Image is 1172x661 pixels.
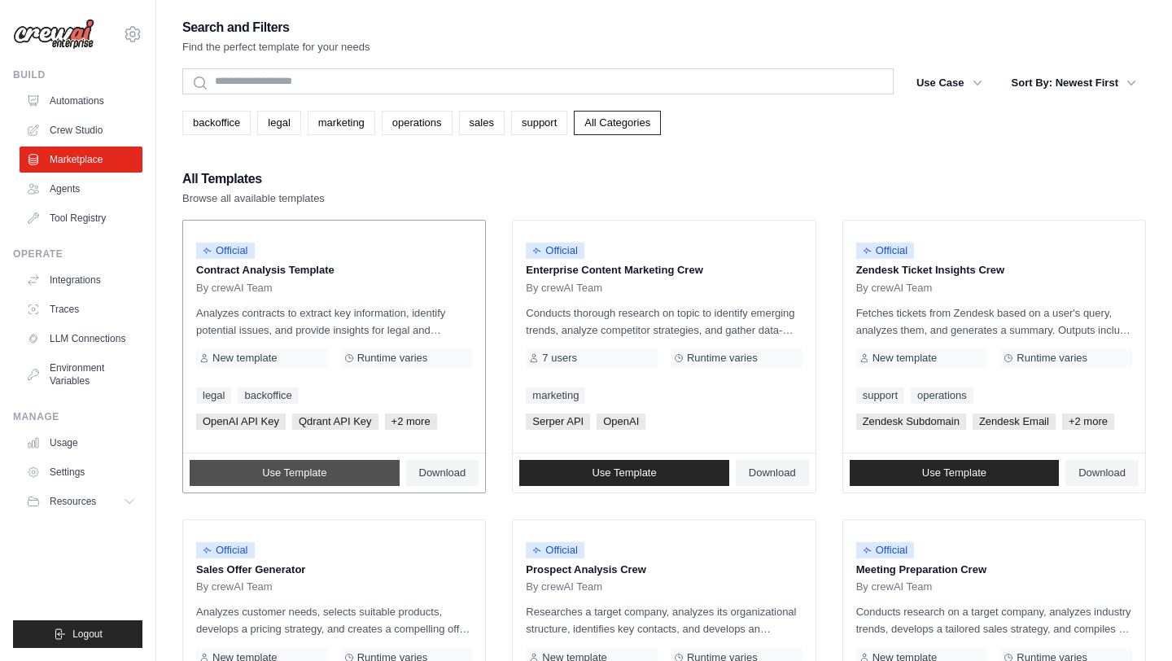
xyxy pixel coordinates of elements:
span: +2 more [1062,414,1114,430]
button: Use Case [907,68,992,98]
button: Logout [13,620,142,648]
h2: Search and Filters [182,16,370,39]
a: Marketplace [20,147,142,173]
div: Operate [13,247,142,260]
span: New template [212,352,277,365]
a: Traces [20,296,142,322]
span: OpenAI API Key [196,414,286,430]
span: By crewAI Team [526,282,602,295]
p: Researches a target company, analyzes its organizational structure, identifies key contacts, and ... [526,603,802,637]
span: By crewAI Team [526,580,602,593]
h2: All Templates [182,168,325,190]
span: By crewAI Team [856,282,933,295]
a: Settings [20,459,142,485]
p: Analyzes contracts to extract key information, identify potential issues, and provide insights fo... [196,304,472,339]
span: Use Template [592,466,656,479]
span: 7 users [542,352,577,365]
p: Enterprise Content Marketing Crew [526,262,802,278]
span: New template [872,352,937,365]
span: Use Template [922,466,986,479]
span: By crewAI Team [196,282,273,295]
a: Download [1065,460,1139,486]
a: backoffice [238,387,298,404]
span: Official [856,542,915,558]
span: Serper API [526,414,590,430]
span: Download [419,466,466,479]
img: Logo [13,19,94,50]
button: Resources [20,488,142,514]
span: Runtime varies [1017,352,1087,365]
span: OpenAI [597,414,645,430]
span: Logout [72,628,103,641]
p: Conducts research on a target company, analyzes industry trends, develops a tailored sales strate... [856,603,1132,637]
span: By crewAI Team [196,580,273,593]
span: +2 more [385,414,437,430]
a: Use Template [190,460,400,486]
span: Download [749,466,796,479]
span: Runtime varies [357,352,428,365]
a: marketing [308,111,375,135]
p: Find the perfect template for your needs [182,39,370,55]
a: support [856,387,904,404]
a: operations [911,387,973,404]
span: Official [196,243,255,259]
p: Meeting Preparation Crew [856,562,1132,578]
span: Zendesk Email [973,414,1056,430]
span: Official [526,542,584,558]
a: Environment Variables [20,355,142,394]
span: By crewAI Team [856,580,933,593]
a: support [511,111,567,135]
span: Qdrant API Key [292,414,378,430]
a: backoffice [182,111,251,135]
span: Zendesk Subdomain [856,414,966,430]
a: Download [736,460,809,486]
a: legal [196,387,231,404]
a: operations [382,111,453,135]
p: Fetches tickets from Zendesk based on a user's query, analyzes them, and generates a summary. Out... [856,304,1132,339]
a: Use Template [519,460,729,486]
a: sales [459,111,505,135]
a: legal [257,111,300,135]
span: Official [856,243,915,259]
span: Runtime varies [687,352,758,365]
div: Manage [13,410,142,423]
span: Use Template [262,466,326,479]
p: Prospect Analysis Crew [526,562,802,578]
a: Usage [20,430,142,456]
a: All Categories [574,111,661,135]
p: Contract Analysis Template [196,262,472,278]
span: Official [196,542,255,558]
a: Use Template [850,460,1060,486]
p: Sales Offer Generator [196,562,472,578]
span: Download [1078,466,1126,479]
a: LLM Connections [20,326,142,352]
p: Conducts thorough research on topic to identify emerging trends, analyze competitor strategies, a... [526,304,802,339]
a: Agents [20,176,142,202]
p: Zendesk Ticket Insights Crew [856,262,1132,278]
a: Crew Studio [20,117,142,143]
p: Browse all available templates [182,190,325,207]
a: Integrations [20,267,142,293]
span: Resources [50,495,96,508]
a: Tool Registry [20,205,142,231]
button: Sort By: Newest First [1002,68,1146,98]
div: Build [13,68,142,81]
a: Download [406,460,479,486]
span: Official [526,243,584,259]
p: Analyzes customer needs, selects suitable products, develops a pricing strategy, and creates a co... [196,603,472,637]
a: marketing [526,387,585,404]
a: Automations [20,88,142,114]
